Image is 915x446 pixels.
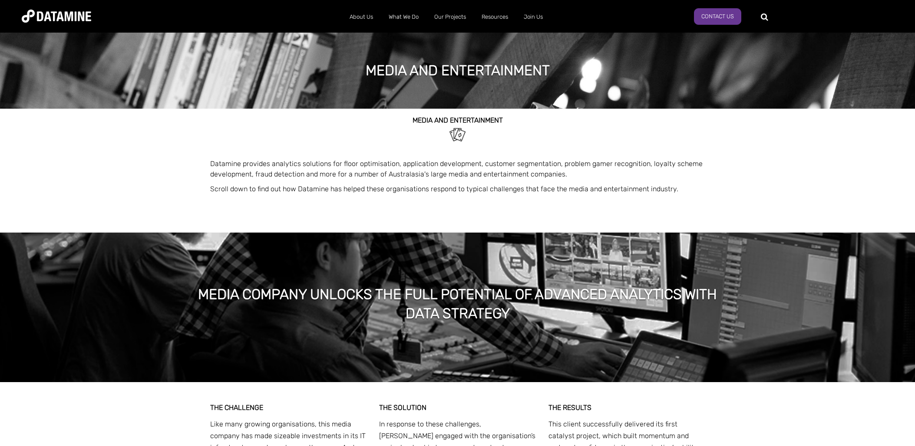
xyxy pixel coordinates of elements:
[379,403,426,412] strong: THE SOLUTION
[426,6,474,28] a: Our Projects
[210,116,705,124] h2: Media and ENTERTAINMENT
[210,184,705,194] p: Scroll down to find out how Datamine has helped these organisations respond to typical challenges...
[474,6,516,28] a: Resources
[694,8,741,25] a: Contact Us
[366,61,550,80] h1: media and entertainment
[193,285,723,323] h1: Media company unlocks the full potential of advanced analytics with data strategy
[342,6,381,28] a: About Us
[548,404,705,412] h3: The results
[448,124,467,144] img: Entertainment-1
[516,6,551,28] a: Join Us
[210,159,705,180] p: Datamine provides analytics solutions for floor optimisation, application development, customer s...
[210,403,263,412] strong: THE CHALLENGE
[381,6,426,28] a: What We Do
[22,10,91,23] img: Datamine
